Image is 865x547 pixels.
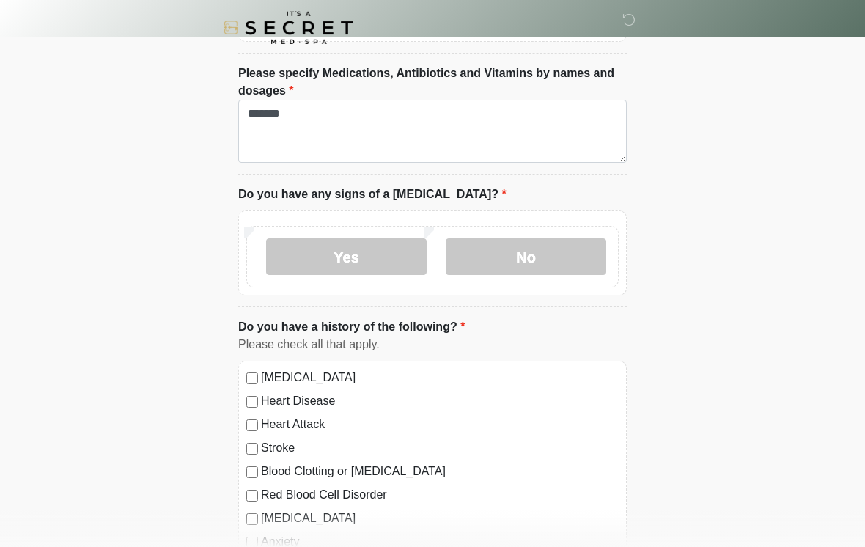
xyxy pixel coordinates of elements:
[238,65,627,100] label: Please specify Medications, Antibiotics and Vitamins by names and dosages
[261,416,619,433] label: Heart Attack
[446,238,606,275] label: No
[261,439,619,457] label: Stroke
[246,513,258,525] input: [MEDICAL_DATA]
[238,336,627,353] div: Please check all that apply.
[246,443,258,455] input: Stroke
[261,369,619,386] label: [MEDICAL_DATA]
[261,510,619,527] label: [MEDICAL_DATA]
[266,238,427,275] label: Yes
[246,490,258,502] input: Red Blood Cell Disorder
[246,466,258,478] input: Blood Clotting or [MEDICAL_DATA]
[238,186,507,203] label: Do you have any signs of a [MEDICAL_DATA]?
[261,392,619,410] label: Heart Disease
[246,419,258,431] input: Heart Attack
[224,11,353,44] img: It's A Secret Med Spa Logo
[238,318,465,336] label: Do you have a history of the following?
[246,396,258,408] input: Heart Disease
[246,372,258,384] input: [MEDICAL_DATA]
[261,463,619,480] label: Blood Clotting or [MEDICAL_DATA]
[261,486,619,504] label: Red Blood Cell Disorder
